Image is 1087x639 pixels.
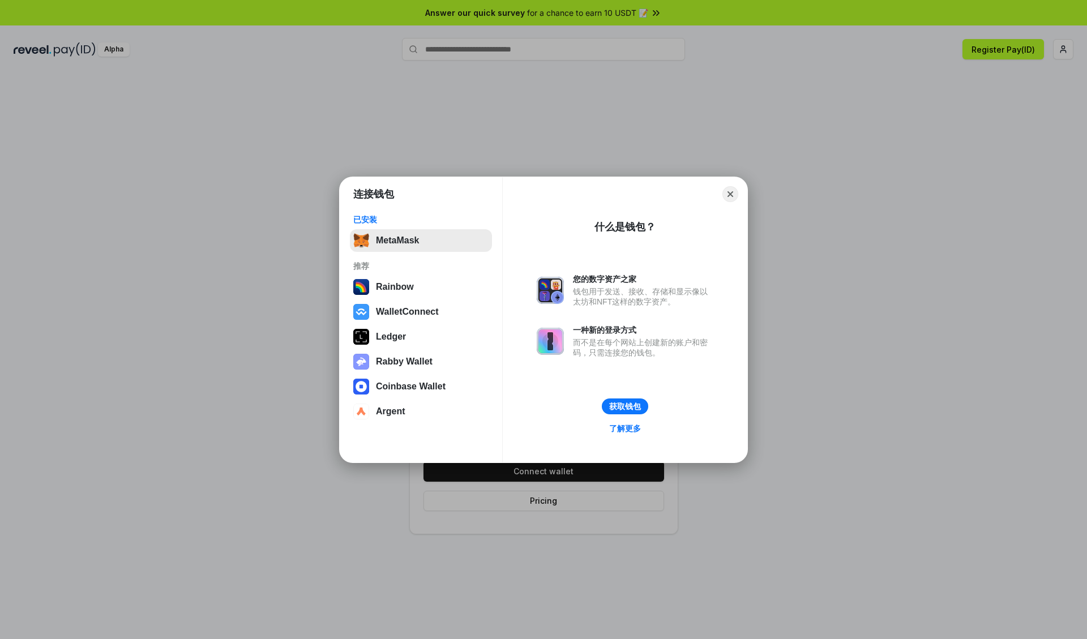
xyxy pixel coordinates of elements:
[376,381,446,392] div: Coinbase Wallet
[353,404,369,419] img: svg+xml,%3Csvg%20width%3D%2228%22%20height%3D%2228%22%20viewBox%3D%220%200%2028%2028%22%20fill%3D...
[353,329,369,345] img: svg+xml,%3Csvg%20xmlns%3D%22http%3A%2F%2Fwww.w3.org%2F2000%2Fsvg%22%20width%3D%2228%22%20height%3...
[573,274,713,284] div: 您的数字资产之家
[350,229,492,252] button: MetaMask
[609,423,641,434] div: 了解更多
[376,282,414,292] div: Rainbow
[602,398,648,414] button: 获取钱包
[376,357,433,367] div: Rabby Wallet
[353,233,369,248] img: svg+xml,%3Csvg%20fill%3D%22none%22%20height%3D%2233%22%20viewBox%3D%220%200%2035%2033%22%20width%...
[353,215,489,225] div: 已安装
[350,301,492,323] button: WalletConnect
[376,235,419,246] div: MetaMask
[350,276,492,298] button: Rainbow
[353,304,369,320] img: svg+xml,%3Csvg%20width%3D%2228%22%20height%3D%2228%22%20viewBox%3D%220%200%2028%2028%22%20fill%3D...
[350,325,492,348] button: Ledger
[722,186,738,202] button: Close
[353,279,369,295] img: svg+xml,%3Csvg%20width%3D%22120%22%20height%3D%22120%22%20viewBox%3D%220%200%20120%20120%22%20fil...
[573,286,713,307] div: 钱包用于发送、接收、存储和显示像以太坊和NFT这样的数字资产。
[609,401,641,411] div: 获取钱包
[353,379,369,394] img: svg+xml,%3Csvg%20width%3D%2228%22%20height%3D%2228%22%20viewBox%3D%220%200%2028%2028%22%20fill%3D...
[353,187,394,201] h1: 连接钱包
[573,325,713,335] div: 一种新的登录方式
[353,261,489,271] div: 推荐
[376,332,406,342] div: Ledger
[594,220,656,234] div: 什么是钱包？
[350,400,492,423] button: Argent
[602,421,648,436] a: 了解更多
[350,350,492,373] button: Rabby Wallet
[376,307,439,317] div: WalletConnect
[353,354,369,370] img: svg+xml,%3Csvg%20xmlns%3D%22http%3A%2F%2Fwww.w3.org%2F2000%2Fsvg%22%20fill%3D%22none%22%20viewBox...
[350,375,492,398] button: Coinbase Wallet
[537,277,564,304] img: svg+xml,%3Csvg%20xmlns%3D%22http%3A%2F%2Fwww.w3.org%2F2000%2Fsvg%22%20fill%3D%22none%22%20viewBox...
[376,406,405,417] div: Argent
[537,328,564,355] img: svg+xml,%3Csvg%20xmlns%3D%22http%3A%2F%2Fwww.w3.org%2F2000%2Fsvg%22%20fill%3D%22none%22%20viewBox...
[573,337,713,358] div: 而不是在每个网站上创建新的账户和密码，只需连接您的钱包。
